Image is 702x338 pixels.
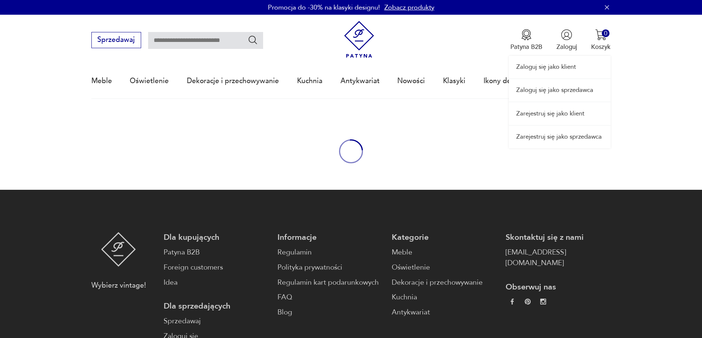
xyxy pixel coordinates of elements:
a: Meble [91,64,112,98]
a: Antykwariat [392,307,497,318]
a: Zaloguj się jako klient [509,56,611,78]
p: Dla sprzedających [164,301,269,312]
img: Patyna - sklep z meblami i dekoracjami vintage [101,232,136,267]
a: Zobacz produkty [384,3,434,12]
a: Zaloguj się jako sprzedawca [509,79,611,102]
a: Oświetlenie [392,262,497,273]
a: Nowości [397,64,425,98]
a: Sprzedawaj [164,316,269,327]
button: Sprzedawaj [91,32,141,48]
a: Meble [392,247,497,258]
img: Patyna - sklep z meblami i dekoracjami vintage [340,21,378,58]
p: Kategorie [392,232,497,243]
a: Klasyki [443,64,465,98]
a: Oświetlenie [130,64,169,98]
a: Dekoracje i przechowywanie [187,64,279,98]
p: Informacje [277,232,383,243]
a: Blog [277,307,383,318]
a: Dekoracje i przechowywanie [392,277,497,288]
p: Promocja do -30% na klasyki designu! [268,3,380,12]
a: Foreign customers [164,262,269,273]
a: FAQ [277,292,383,303]
button: Szukaj [248,35,258,45]
a: Ikony designu [483,64,529,98]
a: Kuchnia [392,292,497,303]
a: Polityka prywatności [277,262,383,273]
img: 37d27d81a828e637adc9f9cb2e3d3a8a.webp [525,299,531,305]
a: Kuchnia [297,64,322,98]
a: Idea [164,277,269,288]
a: Zarejestruj się jako klient [509,102,611,125]
p: Wybierz vintage! [91,280,146,291]
img: da9060093f698e4c3cedc1453eec5031.webp [509,299,515,305]
a: Antykwariat [340,64,380,98]
a: Regulamin kart podarunkowych [277,277,383,288]
p: Dla kupujących [164,232,269,243]
p: Obserwuj nas [506,282,611,292]
a: Regulamin [277,247,383,258]
p: Skontaktuj się z nami [506,232,611,243]
img: c2fd9cf7f39615d9d6839a72ae8e59e5.webp [540,299,546,305]
a: [EMAIL_ADDRESS][DOMAIN_NAME] [506,247,611,268]
a: Zarejestruj się jako sprzedawca [509,126,611,148]
a: Sprzedawaj [91,38,141,43]
a: Patyna B2B [164,247,269,258]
